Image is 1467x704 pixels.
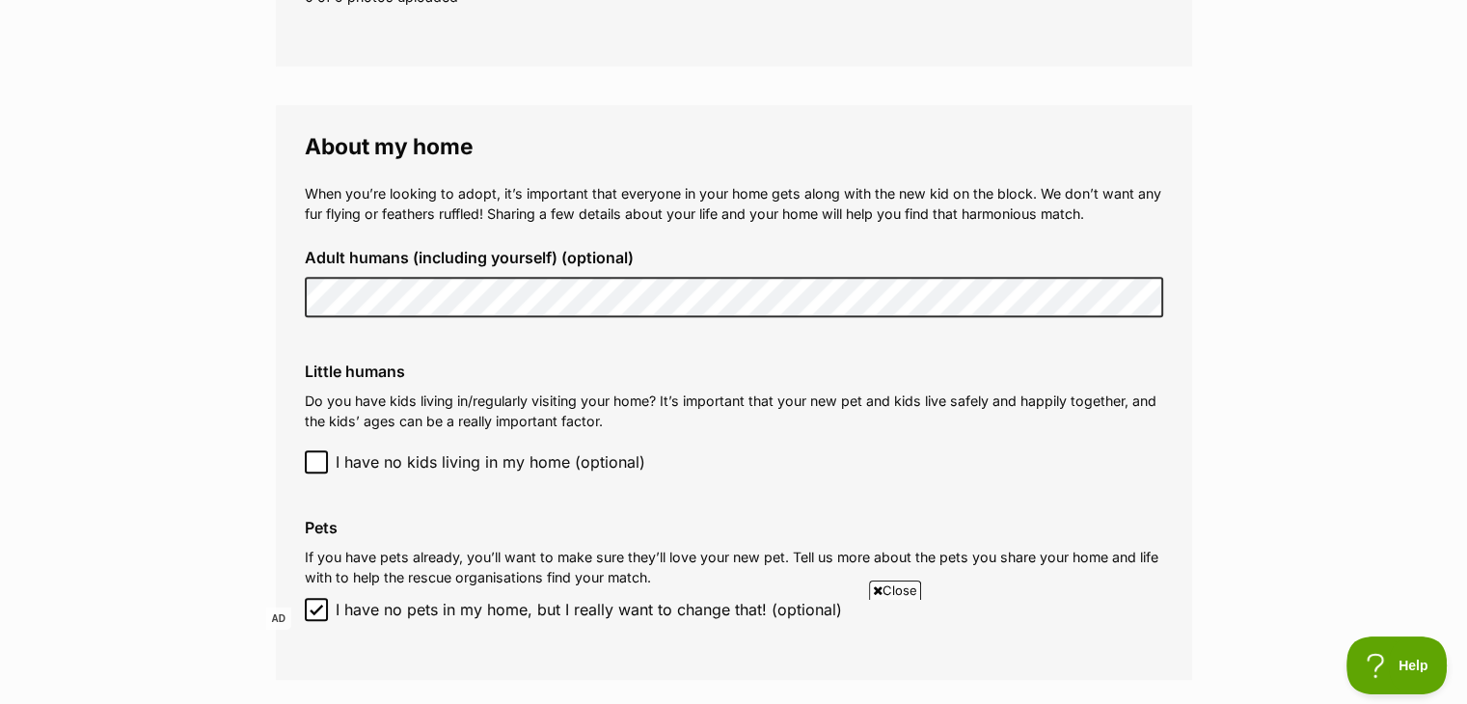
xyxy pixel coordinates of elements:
[266,608,1202,694] iframe: Advertisement
[1346,636,1448,694] iframe: Help Scout Beacon - Open
[305,547,1163,588] p: If you have pets already, you’ll want to make sure they’ll love your new pet. Tell us more about ...
[336,450,645,474] span: I have no kids living in my home (optional)
[305,249,1163,266] label: Adult humans (including yourself) (optional)
[305,391,1163,432] p: Do you have kids living in/regularly visiting your home? It’s important that your new pet and kid...
[869,581,921,600] span: Close
[305,519,1163,536] label: Pets
[305,183,1163,225] p: When you’re looking to adopt, it’s important that everyone in your home gets along with the new k...
[305,134,1163,159] legend: About my home
[305,363,1163,380] label: Little humans
[266,608,291,630] span: AD
[276,105,1192,680] fieldset: About my home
